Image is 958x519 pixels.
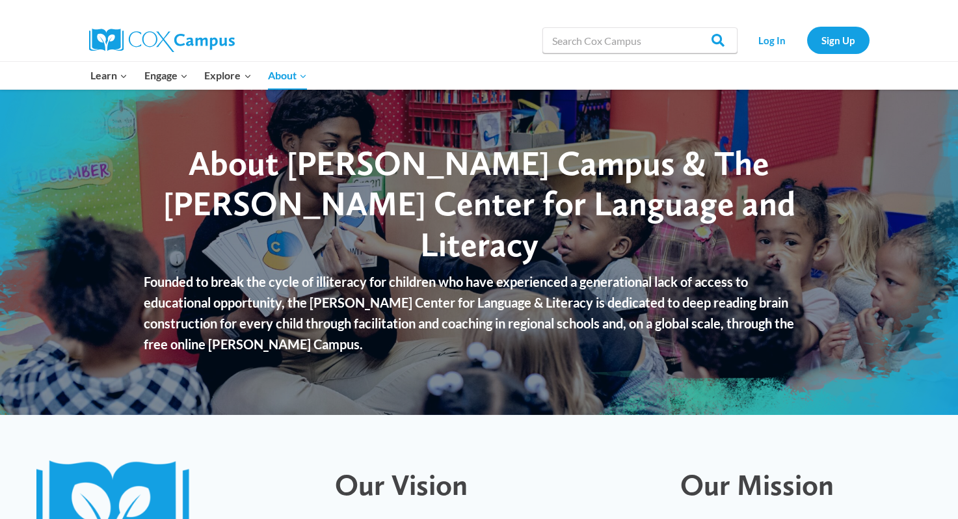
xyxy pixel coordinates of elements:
[144,67,188,84] span: Engage
[335,467,468,502] span: Our Vision
[204,67,251,84] span: Explore
[542,27,738,53] input: Search Cox Campus
[83,62,315,89] nav: Primary Navigation
[89,29,235,52] img: Cox Campus
[807,27,870,53] a: Sign Up
[163,142,795,265] span: About [PERSON_NAME] Campus & The [PERSON_NAME] Center for Language and Literacy
[680,467,834,502] span: Our Mission
[90,67,127,84] span: Learn
[144,271,814,354] p: Founded to break the cycle of illiteracy for children who have experienced a generational lack of...
[744,27,801,53] a: Log In
[268,67,307,84] span: About
[744,27,870,53] nav: Secondary Navigation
